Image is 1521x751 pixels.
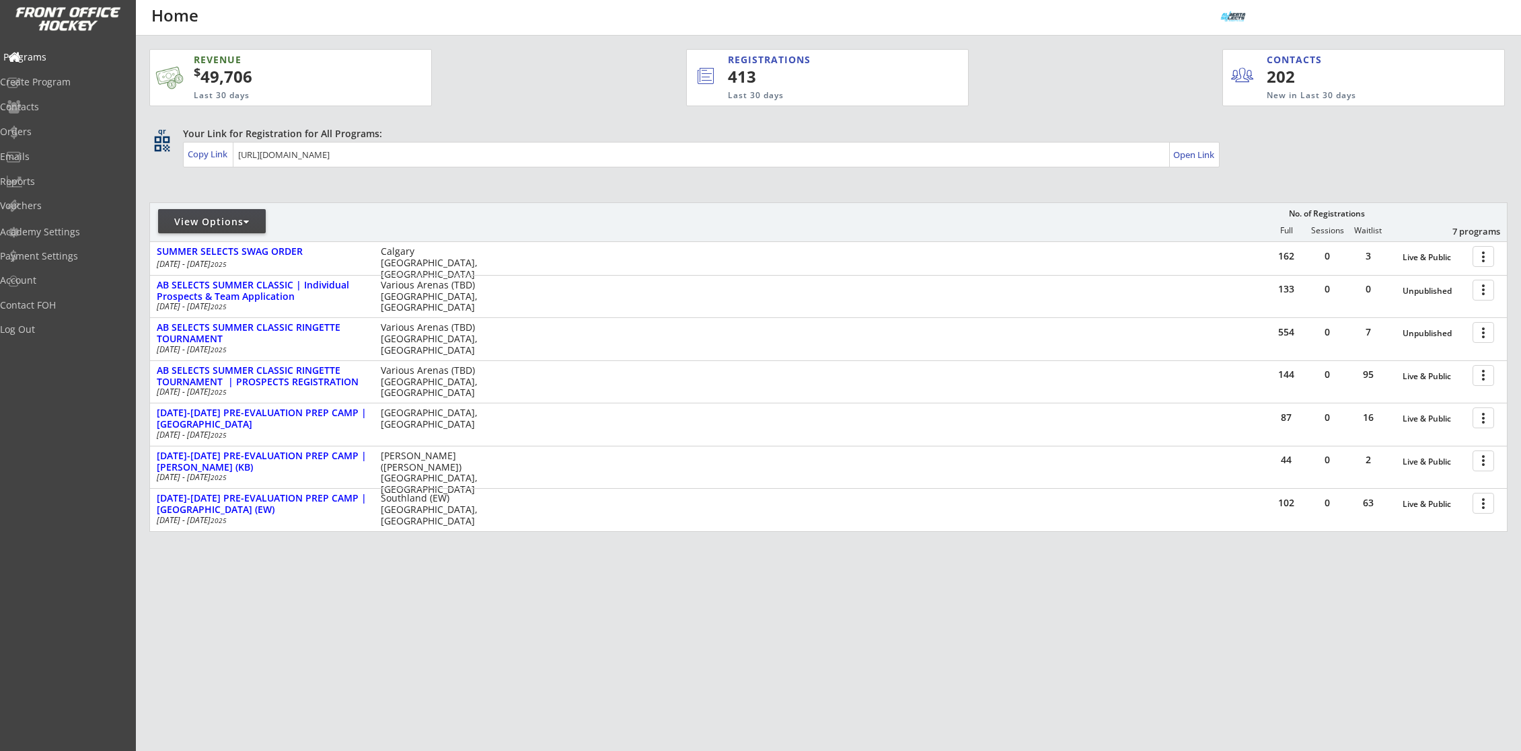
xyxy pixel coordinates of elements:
[1307,327,1347,337] div: 0
[153,127,170,136] div: qr
[1266,251,1306,261] div: 162
[211,260,227,269] em: 2025
[157,246,367,258] div: SUMMER SELECTS SWAG ORDER
[157,407,367,430] div: [DATE]-[DATE] PRE-EVALUATION PREP CAMP | [GEOGRAPHIC_DATA]
[152,134,172,154] button: qr_code
[1267,90,1442,102] div: New in Last 30 days
[1267,65,1349,88] div: 202
[1307,413,1347,422] div: 0
[1473,493,1494,514] button: more_vert
[1266,455,1306,465] div: 44
[1307,498,1347,508] div: 0
[1403,457,1466,467] div: Live & Public
[158,215,266,229] div: View Options
[1266,498,1306,508] div: 102
[1403,329,1466,338] div: Unpublished
[1473,322,1494,343] button: more_vert
[211,387,227,397] em: 2025
[728,53,905,67] div: REGISTRATIONS
[157,431,363,439] div: [DATE] - [DATE]
[1348,498,1388,508] div: 63
[3,52,124,62] div: Programs
[188,148,230,160] div: Copy Link
[1266,370,1306,379] div: 144
[1403,500,1466,509] div: Live & Public
[1266,413,1306,422] div: 87
[157,365,367,388] div: AB SELECTS SUMMER CLASSIC RINGETTE TOURNAMENT | PROSPECTS REGISTRATION
[1173,149,1216,161] div: Open Link
[211,473,227,482] em: 2025
[194,65,389,88] div: 49,706
[381,450,486,496] div: [PERSON_NAME] ([PERSON_NAME]) [GEOGRAPHIC_DATA], [GEOGRAPHIC_DATA]
[728,65,923,88] div: 413
[157,493,367,516] div: [DATE]-[DATE] PRE-EVALUATION PREP CAMP | [GEOGRAPHIC_DATA] (EW)
[1307,251,1347,261] div: 0
[1348,251,1388,261] div: 3
[1307,455,1347,465] div: 0
[211,302,227,311] em: 2025
[157,473,363,481] div: [DATE] - [DATE]
[1307,370,1347,379] div: 0
[1173,145,1216,164] a: Open Link
[1285,209,1368,219] div: No. of Registrations
[211,516,227,525] em: 2025
[157,346,363,354] div: [DATE] - [DATE]
[183,127,1466,141] div: Your Link for Registration for All Programs:
[381,246,486,280] div: Calgary [GEOGRAPHIC_DATA], [GEOGRAPHIC_DATA]
[1473,407,1494,428] button: more_vert
[381,493,486,526] div: Southland (EW) [GEOGRAPHIC_DATA], [GEOGRAPHIC_DATA]
[157,260,363,268] div: [DATE] - [DATE]
[1403,286,1466,296] div: Unpublished
[1348,284,1388,294] div: 0
[157,322,367,345] div: AB SELECTS SUMMER CLASSIC RINGETTE TOURNAMENT
[157,516,363,524] div: [DATE] - [DATE]
[1473,246,1494,267] button: more_vert
[1403,253,1466,262] div: Live & Public
[1430,225,1500,237] div: 7 programs
[381,407,486,430] div: [GEOGRAPHIC_DATA], [GEOGRAPHIC_DATA]
[1266,284,1306,294] div: 133
[194,90,366,102] div: Last 30 days
[211,430,227,440] em: 2025
[1403,414,1466,424] div: Live & Public
[1307,284,1347,294] div: 0
[1348,455,1388,465] div: 2
[381,365,486,399] div: Various Arenas (TBD) [GEOGRAPHIC_DATA], [GEOGRAPHIC_DATA]
[1266,226,1306,235] div: Full
[157,388,363,396] div: [DATE] - [DATE]
[728,90,913,102] div: Last 30 days
[157,303,363,311] div: [DATE] - [DATE]
[1348,327,1388,337] div: 7
[157,450,367,473] div: [DATE]-[DATE] PRE-EVALUATION PREP CAMP | [PERSON_NAME] (KB)
[1348,370,1388,379] div: 95
[1348,413,1388,422] div: 16
[381,280,486,313] div: Various Arenas (TBD) [GEOGRAPHIC_DATA], [GEOGRAPHIC_DATA]
[211,345,227,354] em: 2025
[1307,226,1347,235] div: Sessions
[1473,450,1494,471] button: more_vert
[1473,365,1494,386] button: more_vert
[194,53,366,67] div: REVENUE
[157,280,367,303] div: AB SELECTS SUMMER CLASSIC | Individual Prospects & Team Application
[1473,280,1494,301] button: more_vert
[1266,327,1306,337] div: 554
[1267,53,1328,67] div: CONTACTS
[194,64,200,80] sup: $
[1403,372,1466,381] div: Live & Public
[1347,226,1388,235] div: Waitlist
[381,322,486,356] div: Various Arenas (TBD) [GEOGRAPHIC_DATA], [GEOGRAPHIC_DATA]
